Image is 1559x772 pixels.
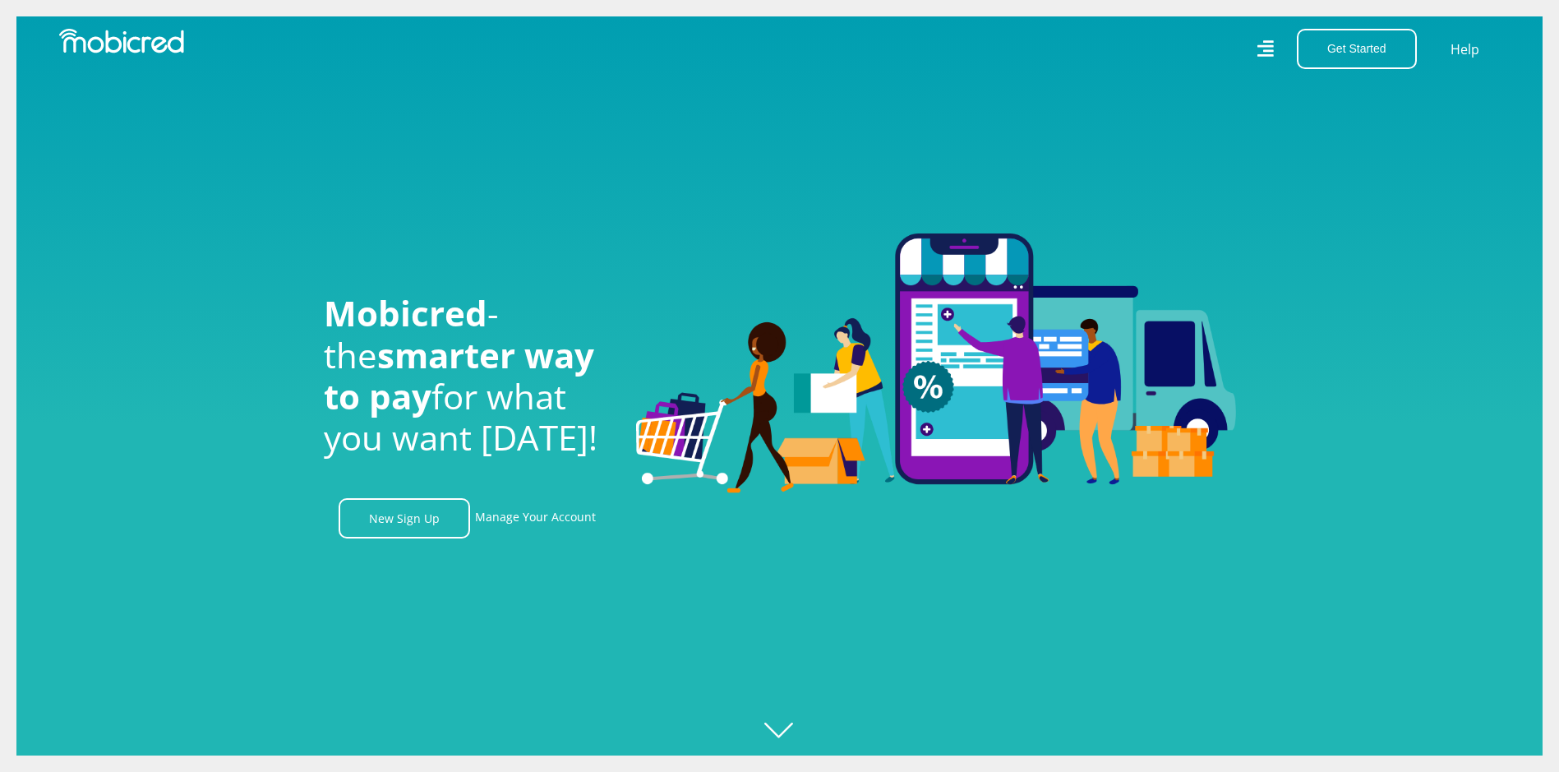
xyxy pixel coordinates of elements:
span: Mobicred [324,289,487,336]
img: Mobicred [59,29,184,53]
span: smarter way to pay [324,331,594,419]
a: Help [1450,39,1480,60]
img: Welcome to Mobicred [636,233,1236,493]
button: Get Started [1297,29,1417,69]
h1: - the for what you want [DATE]! [324,293,611,459]
a: Manage Your Account [475,498,596,539]
a: New Sign Up [339,498,470,539]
